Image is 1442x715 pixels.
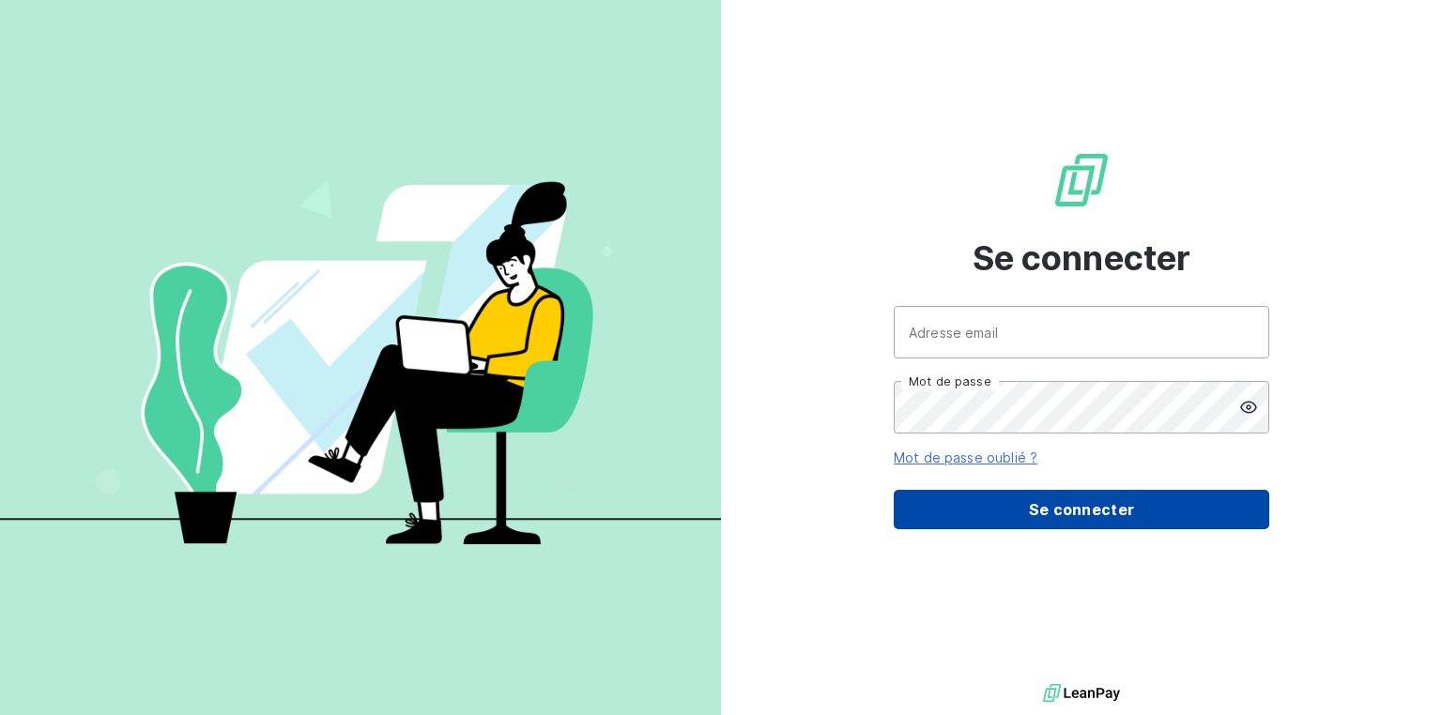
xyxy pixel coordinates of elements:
img: logo [1043,679,1120,707]
span: Se connecter [973,233,1191,283]
button: Se connecter [894,490,1269,529]
input: placeholder [894,306,1269,358]
img: Logo LeanPay [1051,150,1112,210]
a: Mot de passe oublié ? [894,449,1037,465]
